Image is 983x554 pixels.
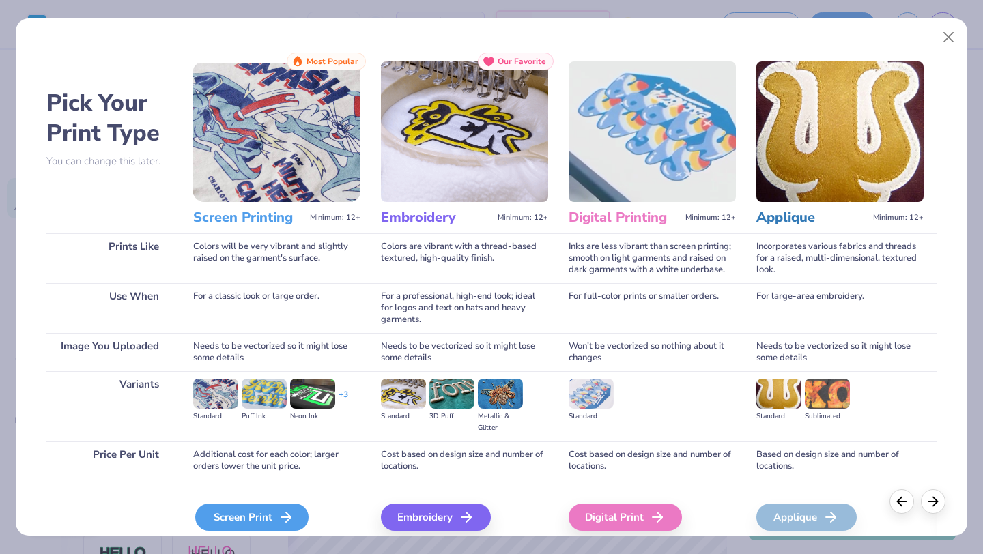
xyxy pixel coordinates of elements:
div: Neon Ink [290,411,335,422]
img: Standard [756,379,801,409]
div: 3D Puff [429,411,474,422]
div: Needs to be vectorized so it might lose some details [193,333,360,371]
div: Puff Ink [242,411,287,422]
img: Applique [756,61,924,202]
div: Needs to be vectorized so it might lose some details [756,333,924,371]
img: Standard [569,379,614,409]
h3: Embroidery [381,209,492,227]
h3: Digital Printing [569,209,680,227]
img: Metallic & Glitter [478,379,523,409]
span: Most Popular [307,57,358,66]
div: Metallic & Glitter [478,411,523,434]
div: Standard [193,411,238,422]
span: Our Favorite [498,57,546,66]
div: Standard [756,411,801,422]
span: We'll vectorize your image. [756,534,924,545]
div: For large-area embroidery. [756,283,924,333]
img: Digital Printing [569,61,736,202]
div: Prints Like [46,233,173,283]
div: Digital Print [569,504,682,531]
div: For full-color prints or smaller orders. [569,283,736,333]
img: Puff Ink [242,379,287,409]
div: Cost based on design size and number of locations. [569,441,736,480]
img: Standard [193,379,238,409]
div: Additional cost for each color; larger orders lower the unit price. [193,441,360,480]
div: Standard [381,411,426,422]
div: Colors will be very vibrant and slightly raised on the garment's surface. [193,233,360,283]
div: Based on design size and number of locations. [756,441,924,480]
div: For a professional, high-end look; ideal for logos and text on hats and heavy garments. [381,283,548,333]
div: Incorporates various fabrics and threads for a raised, multi-dimensional, textured look. [756,233,924,283]
div: Embroidery [381,504,491,531]
span: Minimum: 12+ [498,213,548,222]
div: Won't be vectorized so nothing about it changes [569,333,736,371]
h2: Pick Your Print Type [46,88,173,148]
span: Minimum: 12+ [685,213,736,222]
div: Standard [569,411,614,422]
div: Screen Print [195,504,309,531]
div: Price Per Unit [46,441,173,480]
span: Minimum: 12+ [310,213,360,222]
h3: Screen Printing [193,209,304,227]
div: Cost based on design size and number of locations. [381,441,548,480]
div: Applique [756,504,857,531]
div: Sublimated [805,411,850,422]
img: Neon Ink [290,379,335,409]
div: For a classic look or large order. [193,283,360,333]
div: + 3 [339,389,348,412]
div: Use When [46,283,173,333]
img: Sublimated [805,379,850,409]
p: You can change this later. [46,156,173,167]
h3: Applique [756,209,868,227]
span: Minimum: 12+ [873,213,924,222]
div: Variants [46,371,173,441]
img: Standard [381,379,426,409]
div: Needs to be vectorized so it might lose some details [381,333,548,371]
span: We'll vectorize your image. [193,534,360,545]
img: Screen Printing [193,61,360,202]
div: Colors are vibrant with a thread-based textured, high-quality finish. [381,233,548,283]
div: Inks are less vibrant than screen printing; smooth on light garments and raised on dark garments ... [569,233,736,283]
img: Embroidery [381,61,548,202]
div: Image You Uploaded [46,333,173,371]
img: 3D Puff [429,379,474,409]
span: We'll vectorize your image. [381,534,548,545]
